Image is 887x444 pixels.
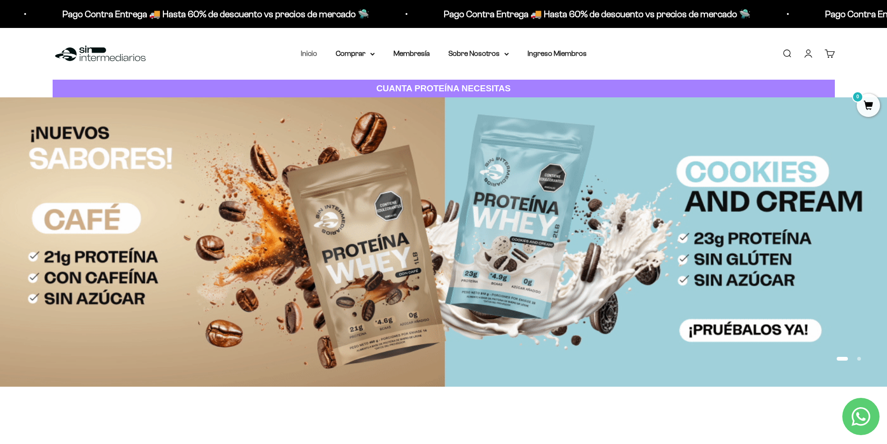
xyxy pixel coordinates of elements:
a: Inicio [301,49,317,57]
a: Membresía [393,49,430,57]
a: 0 [857,101,880,111]
strong: CUANTA PROTEÍNA NECESITAS [376,83,511,93]
p: Pago Contra Entrega 🚚 Hasta 60% de descuento vs precios de mercado 🛸 [62,7,369,21]
summary: Sobre Nosotros [448,48,509,60]
mark: 0 [852,91,863,102]
summary: Comprar [336,48,375,60]
p: Pago Contra Entrega 🚚 Hasta 60% de descuento vs precios de mercado 🛸 [444,7,751,21]
a: Ingreso Miembros [528,49,587,57]
a: CUANTA PROTEÍNA NECESITAS [53,80,835,98]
